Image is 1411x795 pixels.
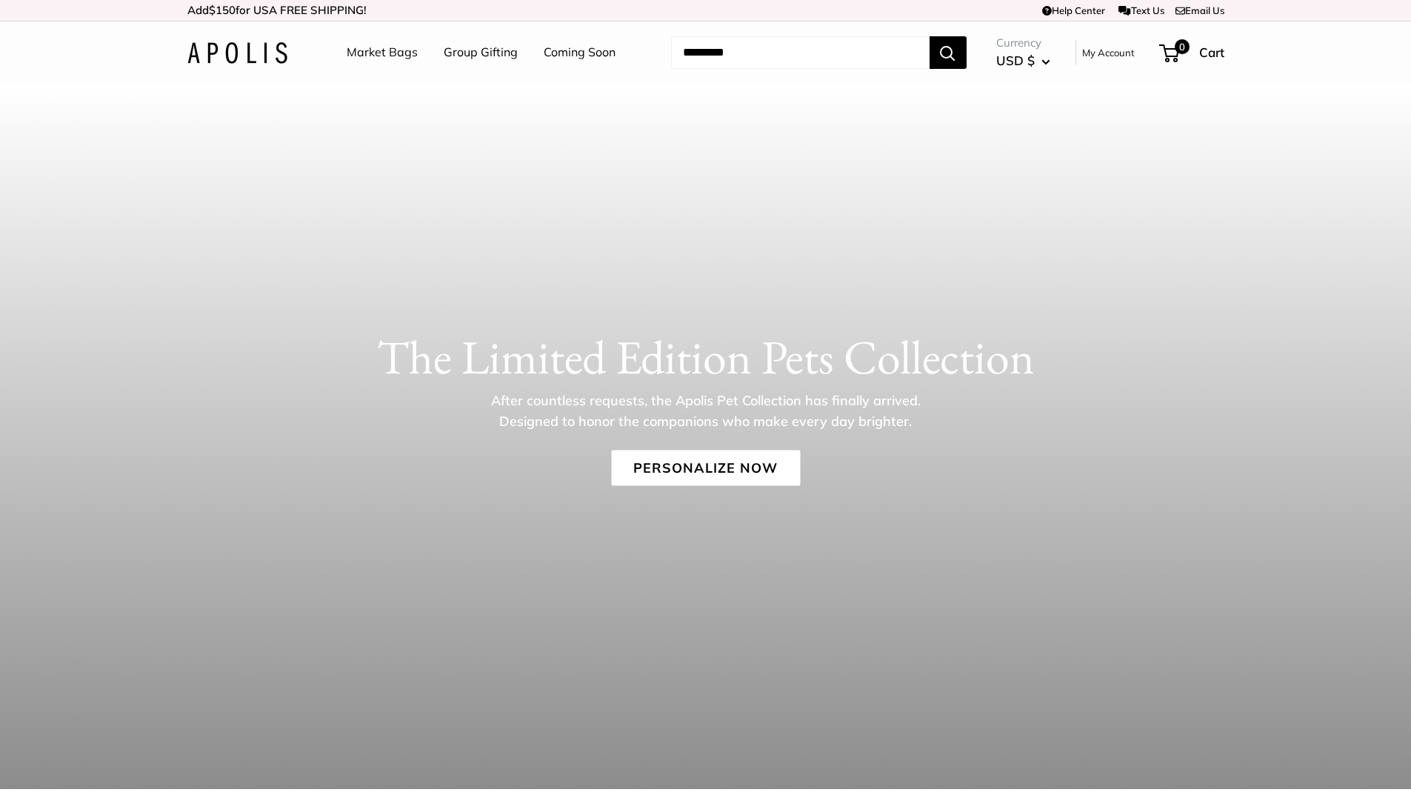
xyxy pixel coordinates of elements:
a: Email Us [1175,4,1224,16]
a: Coming Soon [544,41,616,64]
a: 0 Cart [1161,41,1224,64]
p: After countless requests, the Apolis Pet Collection has finally arrived. Designed to honor the co... [465,390,947,431]
span: $150 [209,3,236,17]
span: Cart [1199,44,1224,60]
button: Search [930,36,967,69]
span: 0 [1174,39,1189,54]
h1: The Limited Edition Pets Collection [187,328,1224,385]
input: Search... [671,36,930,69]
a: Group Gifting [444,41,518,64]
a: Help Center [1042,4,1105,16]
a: Text Us [1118,4,1164,16]
button: USD $ [996,49,1050,73]
a: Personalize Now [611,450,800,485]
a: Market Bags [347,41,418,64]
img: Apolis [187,42,287,64]
span: Currency [996,33,1050,53]
a: My Account [1082,44,1135,61]
span: USD $ [996,53,1035,68]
